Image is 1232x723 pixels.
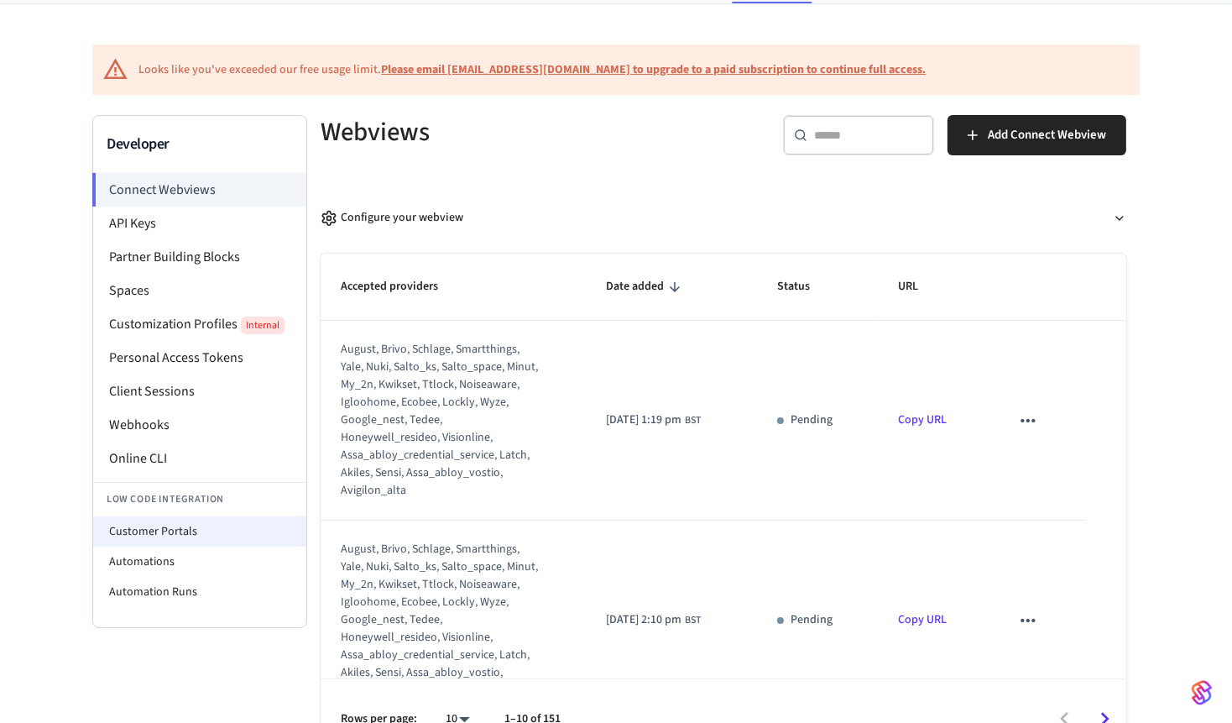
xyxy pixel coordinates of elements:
[791,611,833,629] p: Pending
[606,411,701,429] div: Europe/London
[107,133,293,156] h3: Developer
[93,341,306,375] li: Personal Access Tokens
[321,196,1126,240] button: Configure your webview
[93,375,306,408] li: Client Sessions
[791,411,833,429] p: Pending
[241,317,285,334] span: Internal
[606,611,701,629] div: Europe/London
[606,611,681,629] span: [DATE] 2:10 pm
[93,240,306,274] li: Partner Building Blocks
[685,613,701,628] span: BST
[606,411,681,429] span: [DATE] 1:19 pm
[777,274,832,300] span: Status
[93,442,306,475] li: Online CLI
[685,413,701,428] span: BST
[381,61,926,78] a: Please email [EMAIL_ADDRESS][DOMAIN_NAME] to upgrade to a paid subscription to continue full access.
[93,577,306,607] li: Automation Runs
[92,173,306,207] li: Connect Webviews
[341,341,543,500] div: august, brivo, schlage, smartthings, yale, nuki, salto_ks, salto_space, minut, my_2n, kwikset, tt...
[898,411,947,428] a: Copy URL
[341,274,460,300] span: Accepted providers
[93,516,306,547] li: Customer Portals
[947,115,1126,155] button: Add Connect Webview
[988,124,1106,146] span: Add Connect Webview
[138,61,926,79] div: Looks like you've exceeded our free usage limit.
[93,207,306,240] li: API Keys
[93,408,306,442] li: Webhooks
[606,274,686,300] span: Date added
[341,541,543,699] div: august, brivo, schlage, smartthings, yale, nuki, salto_ks, salto_space, minut, my_2n, kwikset, tt...
[321,209,463,227] div: Configure your webview
[1192,679,1212,706] img: SeamLogoGradient.69752ec5.svg
[93,482,306,516] li: Low Code Integration
[93,547,306,577] li: Automations
[93,274,306,307] li: Spaces
[93,307,306,341] li: Customization Profiles
[898,274,940,300] span: URL
[321,115,713,149] h5: Webviews
[898,611,947,628] a: Copy URL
